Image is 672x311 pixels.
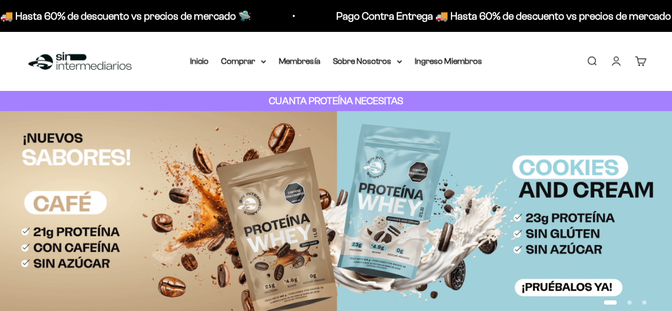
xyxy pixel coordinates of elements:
strong: CUANTA PROTEÍNA NECESITAS [269,95,403,106]
summary: Comprar [222,54,266,68]
a: Membresía [279,56,320,65]
a: Inicio [190,56,209,65]
summary: Sobre Nosotros [333,54,402,68]
a: Ingreso Miembros [415,56,482,65]
p: Pago Contra Entrega 🚚 Hasta 60% de descuento vs precios de mercado 🛸 [161,7,511,24]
